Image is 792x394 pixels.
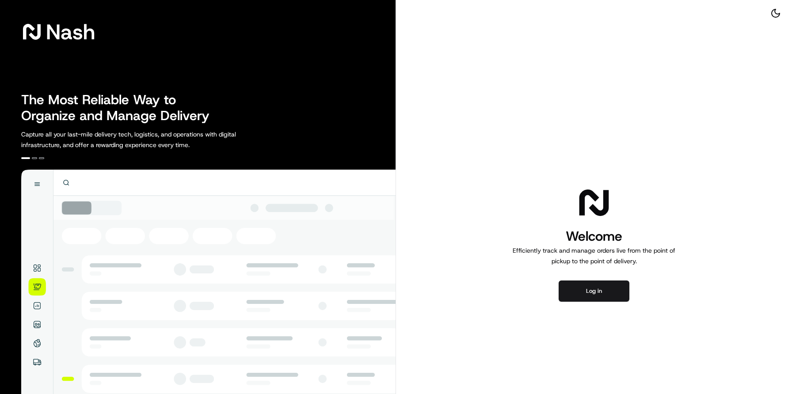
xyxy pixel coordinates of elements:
span: Nash [46,23,95,41]
h1: Welcome [509,227,679,245]
button: Log in [559,280,629,302]
p: Efficiently track and manage orders live from the point of pickup to the point of delivery. [509,245,679,266]
p: Capture all your last-mile delivery tech, logistics, and operations with digital infrastructure, ... [21,129,276,150]
h2: The Most Reliable Way to Organize and Manage Delivery [21,92,219,124]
